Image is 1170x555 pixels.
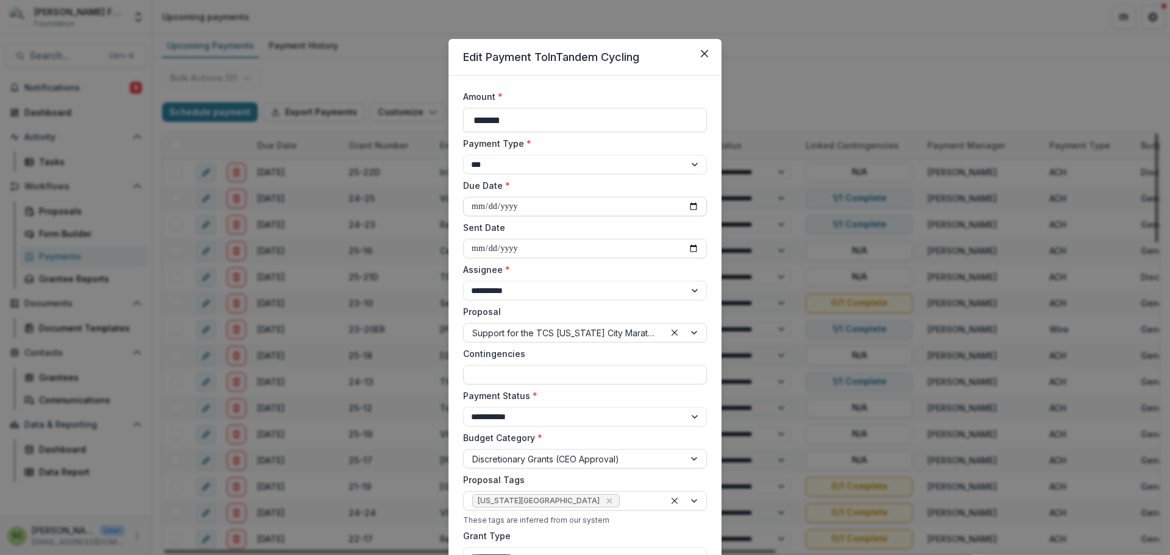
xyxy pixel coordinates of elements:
[463,347,700,360] label: Contingencies
[463,179,700,192] label: Due Date
[603,495,615,507] div: Remove New York State
[463,515,707,525] div: These tags are inferred from our system
[463,263,700,276] label: Assignee
[448,39,721,76] header: Edit Payment To InTandem Cycling
[667,325,682,340] div: Clear selected options
[463,473,700,486] label: Proposal Tags
[463,431,700,444] label: Budget Category
[463,90,700,103] label: Amount
[667,493,682,508] div: Clear selected options
[463,389,700,402] label: Payment Status
[695,44,714,63] button: Close
[463,137,700,150] label: Payment Type
[463,221,700,234] label: Sent Date
[463,305,700,318] label: Proposal
[478,497,600,505] span: [US_STATE][GEOGRAPHIC_DATA]
[463,529,700,542] label: Grant Type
